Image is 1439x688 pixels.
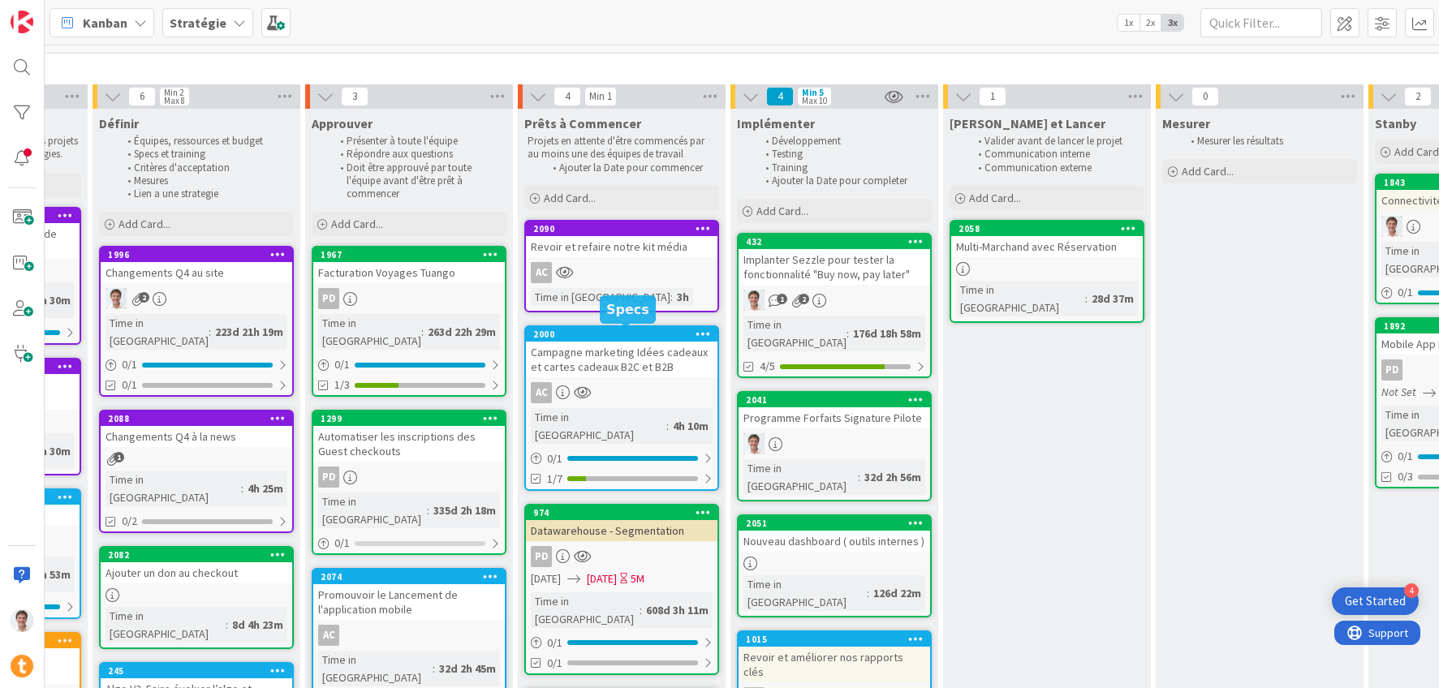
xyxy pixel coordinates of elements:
div: 32d 2h 56m [860,468,925,486]
div: Facturation Voyages Tuango [313,262,505,283]
div: 2000 [533,329,717,340]
span: 3x [1161,15,1183,31]
li: Critères d'acceptation [118,161,291,174]
b: Stratégie [170,15,226,31]
span: 0 / 1 [122,356,137,373]
span: Add Card... [331,217,383,231]
p: Projets en attente d'être commencés par au moins une des équipes de travail [528,135,716,161]
span: 0/2 [122,513,137,530]
div: 432Implanter Sezzle pour tester la fonctionnalité "Buy now, pay later" [739,234,930,285]
span: : [640,601,642,619]
div: Time in [GEOGRAPHIC_DATA] [318,651,433,686]
div: AC [526,262,717,283]
li: Training [756,161,929,174]
div: 1967 [313,247,505,262]
li: Communication externe [969,161,1142,174]
div: AC [531,262,552,283]
div: Changements Q4 à la news [101,426,292,447]
div: 32d 2h 45m [435,660,500,677]
div: PD [1381,359,1402,381]
div: Time in [GEOGRAPHIC_DATA] [743,316,847,351]
div: 2051Nouveau dashboard ( outils internes ) [739,516,930,552]
div: 432 [746,236,930,247]
div: 0/1 [526,633,717,653]
div: Revoir et refaire notre kit média [526,236,717,257]
span: 0/1 [122,376,137,393]
div: 974 [533,507,717,518]
div: 2051 [746,518,930,529]
li: Mesurer les résultats [1182,135,1355,148]
span: 0 / 1 [1398,448,1413,465]
div: 2074 [313,570,505,584]
i: Not Set [1381,385,1416,399]
div: 5M [631,570,644,587]
div: PD [313,288,505,309]
div: Promouvoir le Lancement de l'application mobile [313,584,505,620]
span: 0 / 1 [334,535,350,552]
div: 223d 21h 19m [211,323,287,341]
div: 4h 25m [243,479,287,497]
span: : [209,323,211,341]
img: JG [106,288,127,309]
span: Add Card... [1182,164,1234,178]
span: Mesurer [1162,115,1210,131]
div: 1967Facturation Voyages Tuango [313,247,505,283]
div: Nouveau dashboard ( outils internes ) [739,531,930,552]
div: 8d 4h 23m [228,616,287,634]
span: Approuver [312,115,373,131]
div: 0/1 [101,355,292,375]
div: 2090 [533,223,717,234]
div: 1015Revoir et améliorer nos rapports clés [739,632,930,682]
li: Doit être approuvé par toute l'équipe avant d'être prêt à commencer [331,161,504,201]
span: Implémenter [737,115,815,131]
span: : [241,479,243,497]
span: 4 [554,87,581,106]
span: Définir [99,115,139,131]
span: Add Card... [756,204,808,218]
li: Valider avant de lancer le projet [969,135,1142,148]
span: 4 [766,87,794,106]
span: Valider et Lancer [950,115,1105,131]
span: : [847,325,849,342]
span: 2 [139,292,149,303]
div: Time in [GEOGRAPHIC_DATA] [318,314,421,350]
span: 6 [128,87,156,106]
div: 2088Changements Q4 à la news [101,411,292,447]
div: 2041 [739,393,930,407]
div: 1299 [313,411,505,426]
li: Mesures [118,174,291,187]
span: : [433,660,435,677]
div: Multi-Marchand avec Réservation [951,236,1143,257]
div: PD [531,546,552,567]
div: Campagne marketing Idées cadeaux et cartes cadeaux B2C et B2B [526,342,717,377]
div: JG [101,288,292,309]
span: 0/1 [547,655,562,672]
div: 2074 [321,571,505,583]
div: Automatiser les inscriptions des Guest checkouts [313,426,505,462]
div: 2090Revoir et refaire notre kit média [526,221,717,257]
img: JG [743,290,765,311]
div: Time in [GEOGRAPHIC_DATA] [743,459,858,495]
div: 176d 18h 58m [849,325,925,342]
li: Testing [756,148,929,161]
span: 0 / 1 [1398,284,1413,301]
span: : [427,501,429,519]
span: 2 [799,294,809,304]
div: PD [313,467,505,488]
span: Prêts à Commencer [524,115,641,131]
div: 4h 10m [669,417,713,435]
div: Time in [GEOGRAPHIC_DATA] [318,492,427,528]
span: 1 [777,294,787,304]
span: : [867,584,869,602]
div: Min 2 [164,88,183,97]
div: 2082Ajouter un don au checkout [101,548,292,583]
div: 3h [673,288,693,306]
div: AC [526,382,717,403]
div: 28d 37m [1088,290,1138,307]
span: 1/3 [334,376,350,393]
div: 2088 [101,411,292,426]
img: JG [11,609,33,632]
h5: Specs [606,302,649,317]
div: Programme Forfaits Signature Pilote [739,407,930,428]
img: Visit kanbanzone.com [11,11,33,33]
